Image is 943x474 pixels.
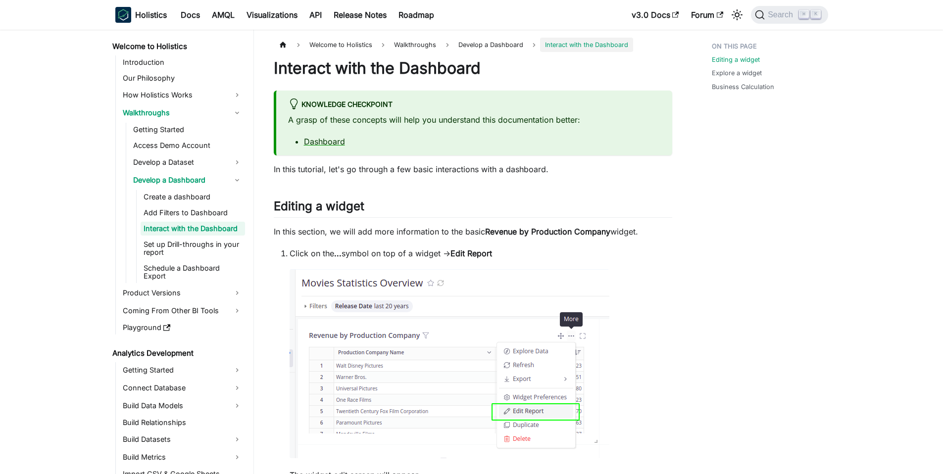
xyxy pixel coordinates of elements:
[765,10,799,19] span: Search
[130,139,245,152] a: Access Demo Account
[811,10,821,19] kbd: K
[120,87,245,103] a: How Holistics Works
[130,172,245,188] a: Develop a Dashboard
[274,226,672,237] p: In this section, we will add more information to the basic widget.
[120,380,245,396] a: Connect Database
[389,38,441,52] span: Walkthroughs
[241,7,303,23] a: Visualizations
[120,55,245,69] a: Introduction
[141,261,245,283] a: Schedule a Dashboard Export
[105,30,254,474] nav: Docs sidebar
[304,137,345,146] a: Dashboard
[120,321,245,334] a: Playground
[626,7,685,23] a: v3.0 Docs
[141,237,245,259] a: Set up Drill-throughs in your report
[290,247,672,259] p: Click on the symbol on top of a widget →
[799,10,809,19] kbd: ⌘
[303,7,328,23] a: API
[120,449,245,465] a: Build Metrics
[135,9,167,21] b: Holistics
[450,248,492,258] strong: Edit Report
[274,58,672,78] h1: Interact with the Dashboard
[393,7,440,23] a: Roadmap
[206,7,241,23] a: AMQL
[120,362,245,378] a: Getting Started
[712,68,762,78] a: Explore a widget
[120,416,245,429] a: Build Relationships
[120,303,245,319] a: Coming From Other BI Tools
[729,7,745,23] button: Switch between dark and light mode (currently light mode)
[120,71,245,85] a: Our Philosophy
[130,154,245,170] a: Develop a Dataset
[115,7,131,23] img: Holistics
[328,7,393,23] a: Release Notes
[120,398,245,414] a: Build Data Models
[141,190,245,204] a: Create a dashboard
[120,105,245,121] a: Walkthroughs
[485,227,610,237] strong: Revenue by Production Company
[175,7,206,23] a: Docs
[751,6,828,24] button: Search (Command+K)
[453,38,528,52] span: Develop a Dashboard
[274,38,293,52] a: Home page
[274,38,672,52] nav: Breadcrumbs
[712,82,774,92] a: Business Calculation
[141,206,245,220] a: Add Filters to Dashboard
[141,222,245,236] a: Interact with the Dashboard
[115,7,167,23] a: HolisticsHolistics
[288,98,660,111] div: Knowledge Checkpoint
[304,38,377,52] span: Welcome to Holistics
[130,123,245,137] a: Getting Started
[274,163,672,175] p: In this tutorial, let's go through a few basic interactions with a dashboard.
[109,346,245,360] a: Analytics Development
[540,38,633,52] span: Interact with the Dashboard
[288,114,660,126] p: A grasp of these concepts will help you understand this documentation better:
[712,55,760,64] a: Editing a widget
[120,431,245,447] a: Build Datasets
[120,285,245,301] a: Product Versions
[274,199,672,218] h2: Editing a widget
[109,40,245,53] a: Welcome to Holistics
[685,7,729,23] a: Forum
[334,248,342,258] strong: ...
